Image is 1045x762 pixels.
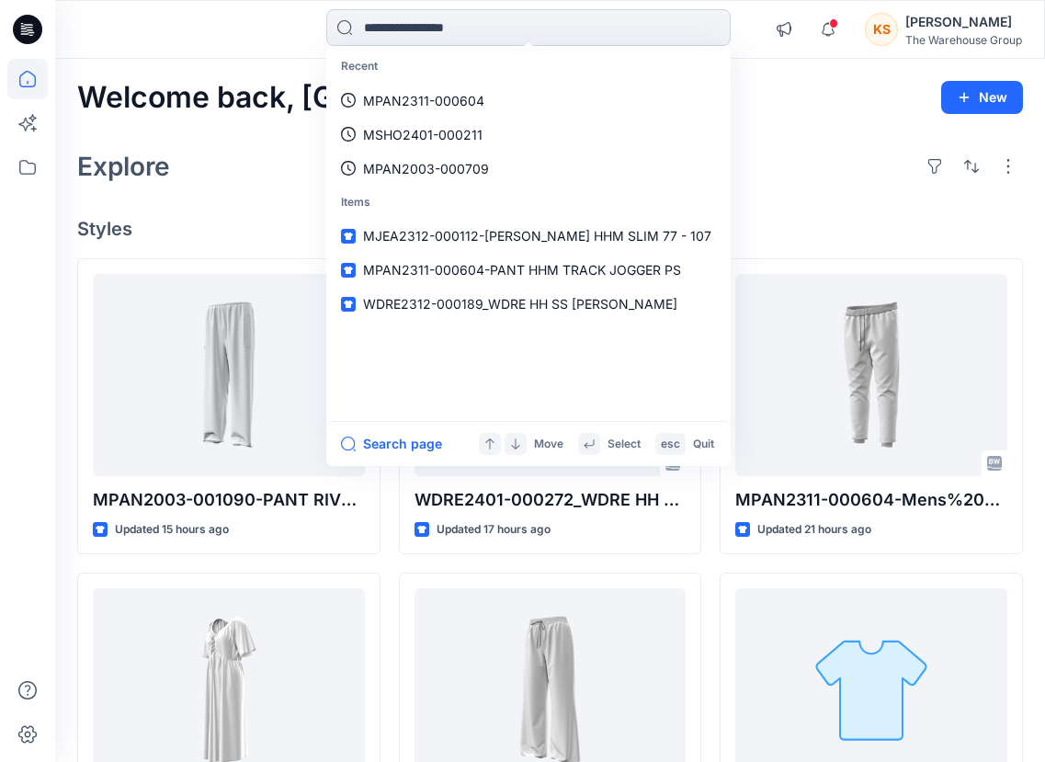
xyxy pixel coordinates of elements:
[330,50,727,84] p: Recent
[93,274,365,476] a: MPAN2003-001090-PANT RIVET WATERPROOF
[735,487,1007,513] p: MPAN2311-000604-Mens%20Pants Correction
[77,81,610,115] h2: Welcome back, [GEOGRAPHIC_DATA]
[330,118,727,152] a: MSHO2401-000211
[341,433,442,455] button: Search page
[330,287,727,321] a: WDRE2312-000189_WDRE HH SS [PERSON_NAME]
[363,91,484,110] p: MPAN2311-000604
[330,186,727,220] p: Items
[437,520,551,540] p: Updated 17 hours ago
[608,435,641,454] p: Select
[735,274,1007,476] a: MPAN2311-000604-Mens%20Pants Correction
[661,435,680,454] p: esc
[363,262,681,278] span: MPAN2311-000604-PANT HHM TRACK JOGGER PS
[363,125,483,144] p: MSHO2401-000211
[941,81,1023,114] button: New
[77,152,170,181] h2: Explore
[693,435,714,454] p: Quit
[534,435,563,454] p: Move
[757,520,871,540] p: Updated 21 hours ago
[363,296,677,312] span: WDRE2312-000189_WDRE HH SS [PERSON_NAME]
[330,84,727,118] a: MPAN2311-000604
[115,520,229,540] p: Updated 15 hours ago
[905,33,1022,47] div: The Warehouse Group
[93,487,365,513] p: MPAN2003-001090-PANT RIVET WATERPROOF
[330,219,727,253] a: MJEA2312-000112-[PERSON_NAME] HHM SLIM 77 - 107
[415,487,687,513] p: WDRE2401-000272_WDRE HH SEERSUCKER BTN MIDI
[865,13,898,46] div: KS
[905,11,1022,33] div: [PERSON_NAME]
[330,152,727,186] a: MPAN2003-000709
[330,253,727,287] a: MPAN2311-000604-PANT HHM TRACK JOGGER PS
[363,159,489,178] p: MPAN2003-000709
[77,218,1023,240] h4: Styles
[363,228,711,244] span: MJEA2312-000112-[PERSON_NAME] HHM SLIM 77 - 107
